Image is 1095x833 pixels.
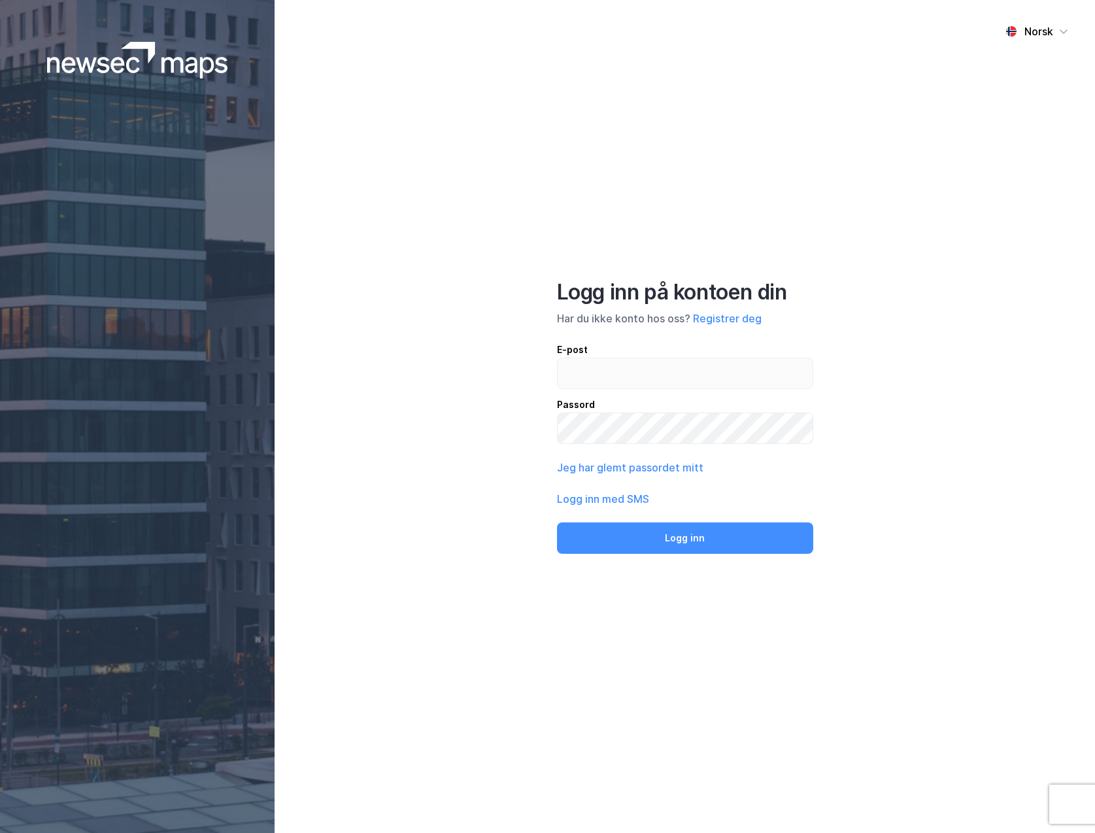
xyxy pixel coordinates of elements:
[693,311,762,326] button: Registrer deg
[557,279,813,305] div: Logg inn på kontoen din
[557,397,813,413] div: Passord
[557,522,813,554] button: Logg inn
[557,311,813,326] div: Har du ikke konto hos oss?
[557,342,813,358] div: E-post
[557,491,649,507] button: Logg inn med SMS
[1024,24,1053,39] div: Norsk
[557,460,703,475] button: Jeg har glemt passordet mitt
[47,42,228,78] img: logoWhite.bf58a803f64e89776f2b079ca2356427.svg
